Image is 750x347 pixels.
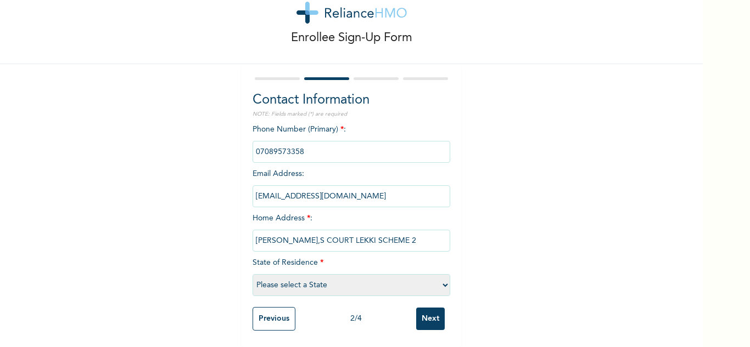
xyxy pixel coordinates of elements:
[253,141,450,163] input: Enter Primary Phone Number
[253,259,450,289] span: State of Residence
[291,29,412,47] p: Enrollee Sign-Up Form
[253,170,450,200] span: Email Address :
[295,313,416,325] div: 2 / 4
[296,2,407,24] img: logo
[253,307,295,331] input: Previous
[253,214,450,244] span: Home Address :
[416,308,445,330] input: Next
[253,90,450,110] h2: Contact Information
[253,230,450,252] input: Enter home address
[253,126,450,156] span: Phone Number (Primary) :
[253,110,450,118] p: NOTE: Fields marked (*) are required
[253,185,450,207] input: Enter email Address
